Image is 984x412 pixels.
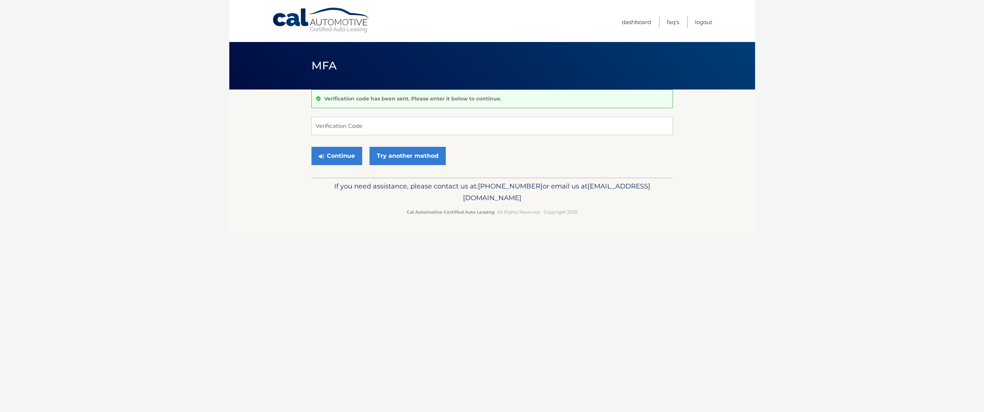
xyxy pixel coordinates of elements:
[311,59,337,72] span: MFA
[463,182,650,202] span: [EMAIL_ADDRESS][DOMAIN_NAME]
[478,182,543,190] span: [PHONE_NUMBER]
[311,117,673,135] input: Verification Code
[622,16,651,28] a: Dashboard
[370,147,446,165] a: Try another method
[272,7,371,33] a: Cal Automotive
[316,180,668,204] p: If you need assistance, please contact us at: or email us at
[324,95,501,102] p: Verification code has been sent. Please enter it below to continue.
[311,147,362,165] button: Continue
[667,16,679,28] a: FAQ's
[316,208,668,216] p: - All Rights Reserved - Copyright 2025
[695,16,712,28] a: Logout
[407,209,494,215] strong: Cal Automotive Certified Auto Leasing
